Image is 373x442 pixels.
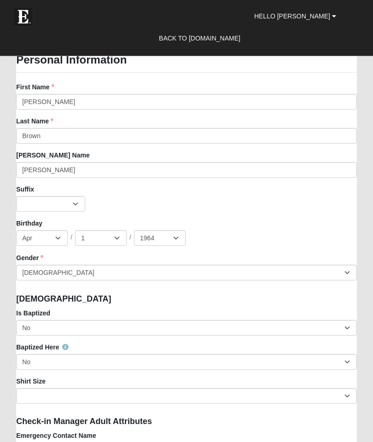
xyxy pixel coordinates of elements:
img: Eleven22 logo [14,8,32,26]
label: [PERSON_NAME] Name [16,151,89,160]
label: Gender [16,254,43,263]
label: Suffix [16,185,34,194]
label: Is Baptized [16,309,50,318]
span: / [70,233,72,243]
span: Hello [PERSON_NAME] [254,12,330,20]
a: Back to [DOMAIN_NAME] [152,27,247,50]
label: First Name [16,83,54,92]
label: Emergency Contact Name [16,431,96,441]
h4: Check-in Manager Adult Attributes [16,417,357,427]
label: Last Name [16,117,53,126]
label: Baptized Here [16,343,68,352]
label: Shirt Size [16,377,46,386]
label: Birthday [16,219,42,228]
span: / [129,233,131,243]
a: Hello [PERSON_NAME] [247,5,343,28]
h3: Personal Information [16,54,357,67]
h4: [DEMOGRAPHIC_DATA] [16,295,357,305]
